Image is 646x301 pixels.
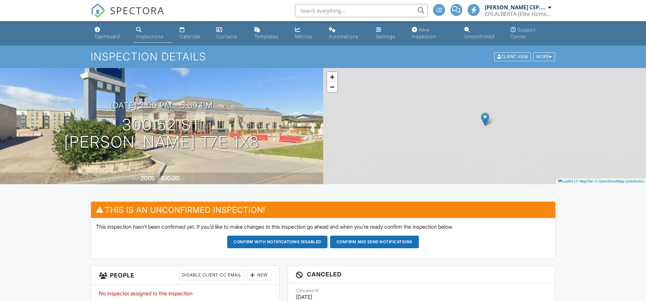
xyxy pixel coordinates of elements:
p: No inspector assigned to this inspection [99,290,271,297]
div: Canceled At [296,288,547,293]
a: Zoom out [327,82,337,92]
a: Leaflet [558,179,573,183]
div: Templates [254,34,279,39]
a: Contacts [214,24,246,43]
div: Metrics [295,34,312,39]
div: 2005 [140,175,155,182]
div: Settings [376,34,395,39]
h3: People [91,266,279,285]
button: Confirm with notifications disabled [227,236,327,248]
button: Confirm and send notifications [330,236,419,248]
a: Client View [494,54,533,59]
div: 100.00 [161,175,179,182]
div: Client View [494,52,531,61]
a: SPECTORA [91,9,164,23]
h3: [DATE] 2:00 pm - 5:30 pm [110,101,213,110]
img: The Best Home Inspection Software - Spectora [91,3,105,18]
p: [DATE] [296,293,547,301]
a: Dashboard [92,24,128,43]
h1: Inspection Details [91,51,556,62]
span: SPECTORA [110,3,164,17]
div: Support Center [510,27,536,39]
span: | [574,179,575,183]
div: Unconfirmed [464,34,495,39]
div: Automations [329,34,358,39]
span: Built [132,176,139,181]
a: New Inspection [409,24,456,43]
a: Inspections [134,24,172,43]
div: Contacts [216,34,237,39]
img: Marker [481,113,489,126]
a: © MapTiler [576,179,594,183]
h1: 300 52 St [PERSON_NAME] T7E 1X8 [64,116,259,151]
a: Metrics [292,24,321,43]
span: + [330,73,334,81]
div: Calendar [180,34,201,39]
div: Disable Client CC Email [179,270,244,280]
a: Templates [252,24,287,43]
a: © OpenStreetMap contributors [595,179,644,183]
a: Support Center [508,24,554,43]
div: Dashboard [95,34,120,39]
div: New [247,270,271,280]
input: Search everything... [295,4,428,17]
span: − [330,83,334,91]
div: New Inspection [412,27,436,39]
div: EHI.ALBERTA (Elite Home Inspections) [485,11,551,17]
a: Settings [373,24,404,43]
div: Inspections [136,34,163,39]
div: More [533,52,555,61]
a: Automations (Basic) [326,24,368,43]
p: This inspection hasn't been confirmed yet. If you'd like to make changes to this inspection go ah... [96,223,550,230]
h3: Canceled [288,266,555,283]
a: Unconfirmed [462,24,503,43]
a: Zoom in [327,72,337,82]
h3: This is an Unconfirmed Inspection! [91,202,555,218]
div: [PERSON_NAME] CSP. CMI [485,4,546,11]
a: Calendar [177,24,209,43]
span: m² [180,176,185,181]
